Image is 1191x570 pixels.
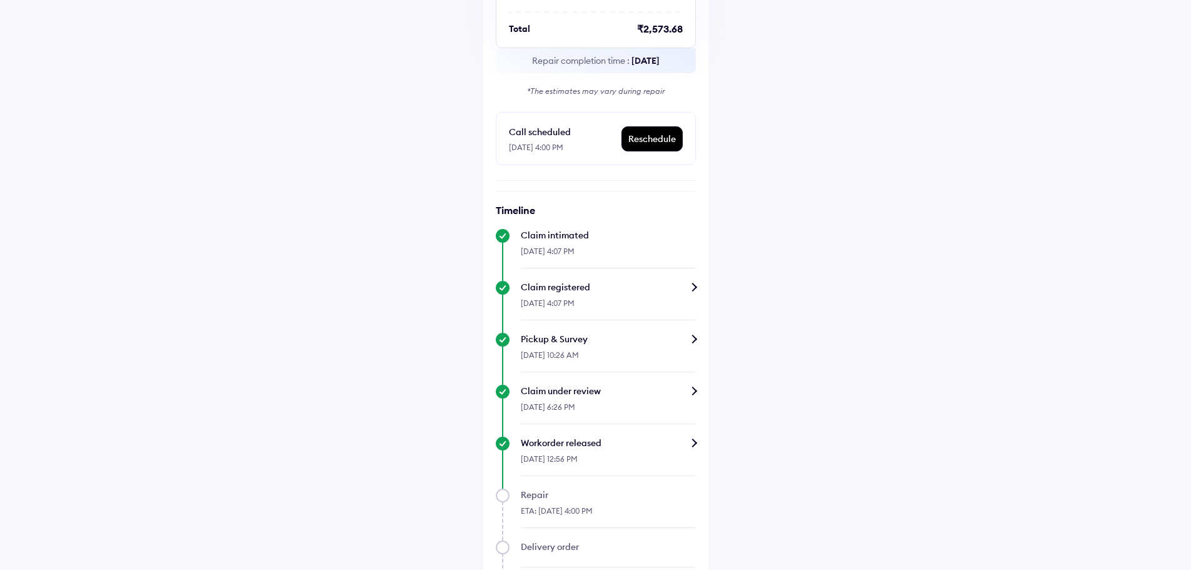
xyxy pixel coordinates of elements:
[521,229,696,242] div: Claim intimated
[496,204,696,216] h6: Timeline
[496,86,696,97] div: *The estimates may vary during repair
[622,127,682,151] div: Reschedule
[521,293,696,320] div: [DATE] 4:07 PM
[521,345,696,372] div: [DATE] 10:26 AM
[509,140,621,153] div: [DATE] 4:00 PM
[521,385,696,397] div: Claim under review
[496,48,696,73] div: Repair completion time :
[521,489,696,501] div: Repair
[521,397,696,424] div: [DATE] 6:26 PM
[521,281,696,293] div: Claim registered
[637,23,683,35] div: ₹2,573.68
[521,242,696,268] div: [DATE] 4:07 PM
[631,55,660,66] span: [DATE]
[521,541,696,553] div: Delivery order
[521,437,696,449] div: Workorder released
[509,23,530,35] div: Total
[509,125,621,140] div: Call scheduled
[521,449,696,476] div: [DATE] 12:56 PM
[521,333,696,345] div: Pickup & Survey
[521,501,696,528] div: ETA: [DATE] 4:00 PM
